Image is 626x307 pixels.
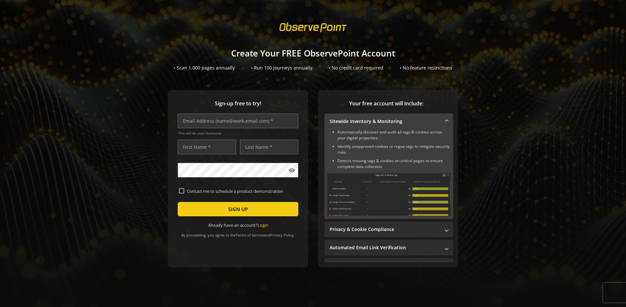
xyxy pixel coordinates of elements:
mat-expansion-panel-header: Performance Monitoring with Web Vitals [324,258,453,274]
button: SIGN UP [178,202,298,216]
mat-panel-title: Privacy & Cookie Compliance [330,226,440,233]
div: By proceeding, you agree to the and . [178,228,298,238]
mat-panel-title: Automated Email Link Verification [330,244,440,251]
div: • Scan 1,000 pages annually [174,65,235,71]
a: Login [258,222,268,228]
label: Contact me to schedule a product demonstration [184,188,297,194]
span: SIGN UP [228,203,248,215]
mat-expansion-panel-header: Sitewide Inventory & Monitoring [324,114,453,129]
div: • No feature restrictions [400,65,452,71]
mat-expansion-panel-header: Privacy & Cookie Compliance [324,222,453,237]
li: Detects missing tags & cookies on critical pages to ensure complete data collection. [337,158,451,170]
li: Automatically discover and audit all tags & cookies across your digital properties. [337,129,451,141]
div: • Run 100 Journeys annually [251,65,312,71]
a: Terms of Service [236,233,264,238]
input: First Name * [178,140,236,154]
li: Identify unapproved cookies or rogue tags to mitigate security risks. [337,144,451,155]
a: Privacy Policy [270,233,294,238]
span: Your free account will include: [324,100,448,107]
mat-icon: visibility [289,167,295,174]
img: Sitewide Inventory & Monitoring [327,173,451,216]
span: This will be your Username [178,131,298,135]
input: Last Name * [240,140,298,154]
mat-expansion-panel-header: Automated Email Link Verification [324,240,453,255]
input: Email Address (name@work-email.com) * [178,114,298,128]
span: Sign-up free to try! [178,100,298,107]
div: • No credit card required [329,65,383,71]
mat-panel-title: Sitewide Inventory & Monitoring [330,118,440,125]
div: Already have an account? [178,222,298,228]
div: Sitewide Inventory & Monitoring [324,129,453,219]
